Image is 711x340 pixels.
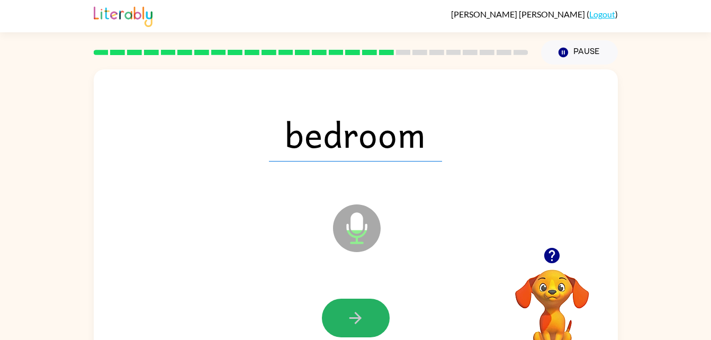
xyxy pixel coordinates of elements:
button: Pause [541,40,618,65]
span: bedroom [269,106,442,162]
img: Literably [94,4,152,27]
a: Logout [589,9,615,19]
div: ( ) [451,9,618,19]
span: [PERSON_NAME] [PERSON_NAME] [451,9,587,19]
